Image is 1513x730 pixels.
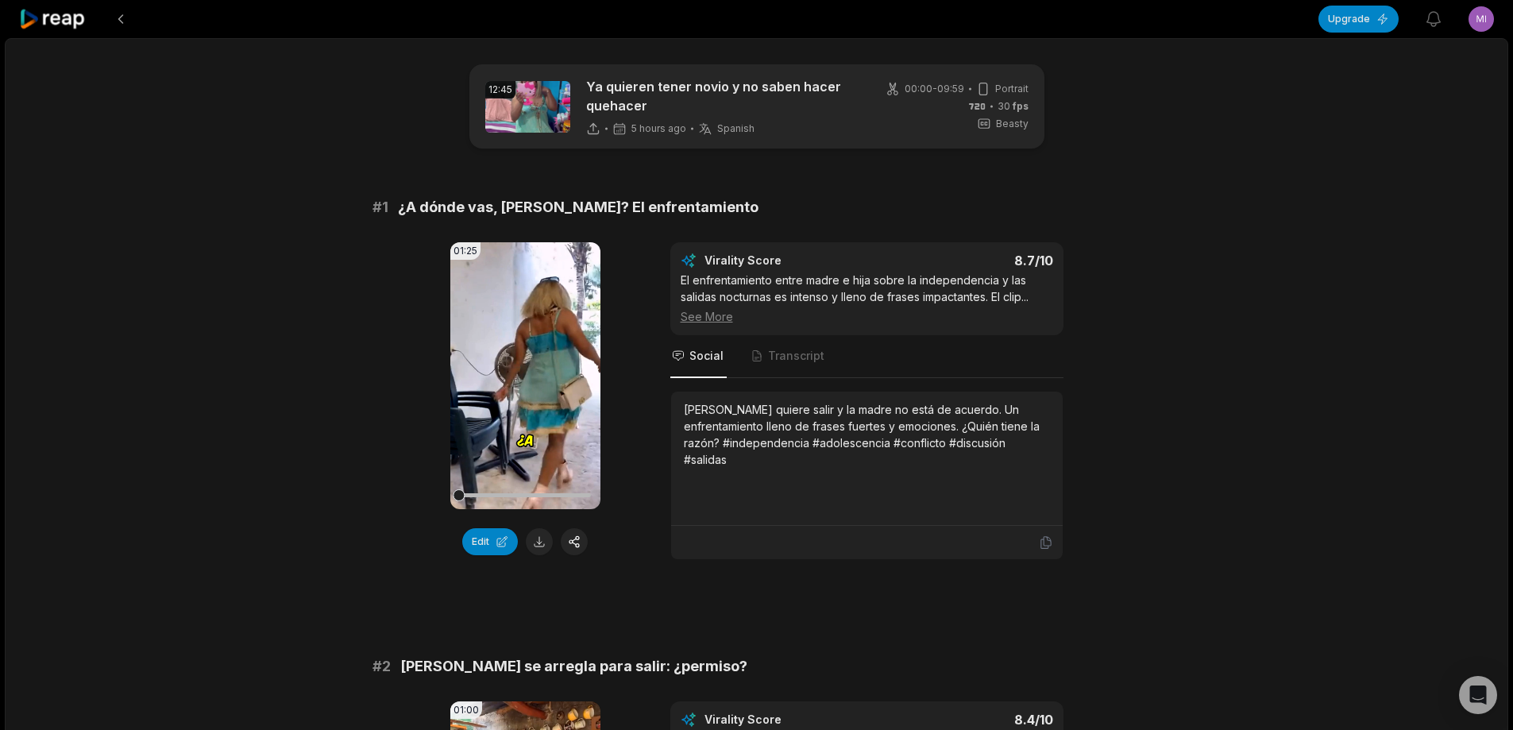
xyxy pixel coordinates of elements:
video: Your browser does not support mp4 format. [450,242,600,509]
div: 8.7 /10 [882,253,1053,268]
span: 5 hours ago [631,122,686,135]
span: 00:00 - 09:59 [905,82,964,96]
div: [PERSON_NAME] quiere salir y la madre no está de acuerdo. Un enfrentamiento lleno de frases fuert... [684,401,1050,468]
div: Virality Score [704,712,875,728]
button: Upgrade [1318,6,1399,33]
div: El enfrentamiento entre madre e hija sobre la independencia y las salidas nocturnas es intenso y ... [681,272,1053,325]
span: Portrait [995,82,1029,96]
div: Virality Score [704,253,875,268]
span: Transcript [768,348,824,364]
span: Beasty [996,117,1029,131]
nav: Tabs [670,335,1063,378]
p: Ya quieren tener novio y no saben hacer quehacer [586,77,860,115]
button: Edit [462,528,518,555]
div: See More [681,308,1053,325]
span: Spanish [717,122,755,135]
span: # 1 [372,196,388,218]
span: Social [689,348,724,364]
span: ¿A dónde vas, [PERSON_NAME]? El enfrentamiento [398,196,758,218]
span: [PERSON_NAME] se arregla para salir: ¿permiso? [400,655,747,678]
span: 30 [998,99,1029,114]
div: Open Intercom Messenger [1459,676,1497,714]
div: 12:45 [485,81,515,98]
span: fps [1013,100,1029,112]
div: 8.4 /10 [882,712,1053,728]
span: # 2 [372,655,391,678]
